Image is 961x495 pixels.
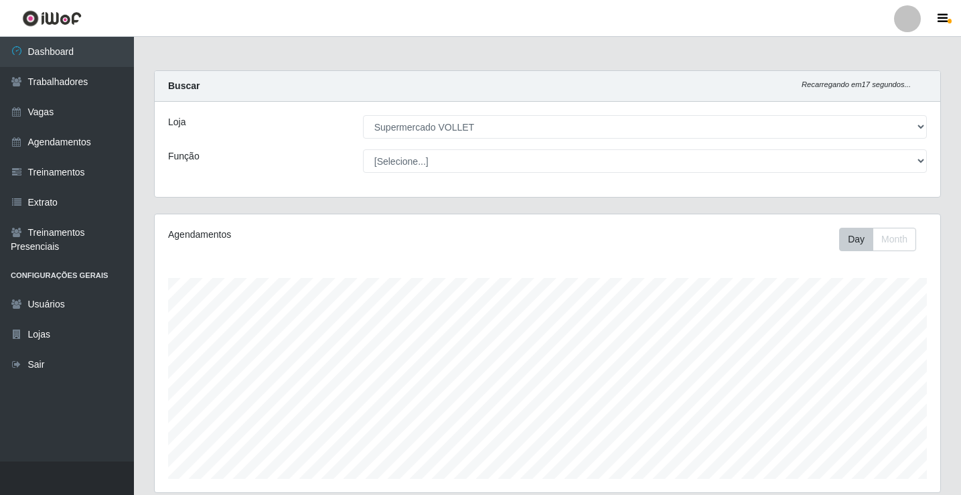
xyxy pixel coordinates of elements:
[168,80,200,91] strong: Buscar
[839,228,927,251] div: Toolbar with button groups
[168,228,473,242] div: Agendamentos
[22,10,82,27] img: CoreUI Logo
[839,228,916,251] div: First group
[839,228,873,251] button: Day
[168,149,200,163] label: Função
[873,228,916,251] button: Month
[802,80,911,88] i: Recarregando em 17 segundos...
[168,115,186,129] label: Loja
